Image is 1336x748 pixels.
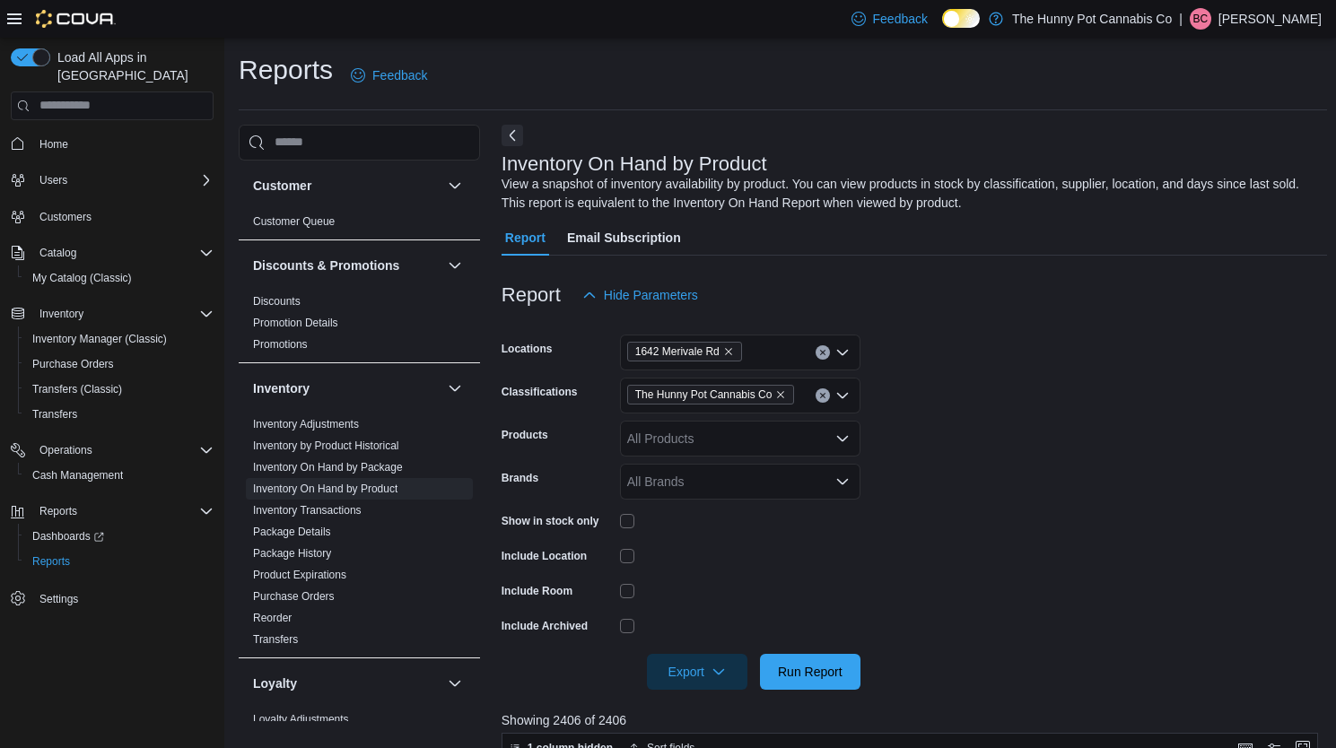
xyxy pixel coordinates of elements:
h3: Inventory On Hand by Product [502,153,767,175]
button: Discounts & Promotions [444,255,466,276]
div: View a snapshot of inventory availability by product. You can view products in stock by classific... [502,175,1318,213]
h3: Loyalty [253,674,297,692]
button: Loyalty [444,673,466,694]
a: Transfers (Classic) [25,378,129,400]
button: Inventory [4,301,221,326]
span: Product Expirations [253,568,346,582]
button: Users [32,170,74,191]
span: Export [658,654,737,690]
span: Settings [39,592,78,606]
span: Reorder [253,611,292,625]
button: Transfers (Classic) [18,377,221,402]
div: Discounts & Promotions [239,291,480,362]
span: Email Subscription [567,220,681,256]
button: Open list of options [835,388,850,403]
label: Include Archived [502,619,588,633]
label: Brands [502,471,538,485]
span: Users [39,173,67,187]
span: Inventory Manager (Classic) [32,332,167,346]
button: Cash Management [18,463,221,488]
button: Catalog [32,242,83,264]
h1: Reports [239,52,333,88]
span: Feedback [372,66,427,84]
span: Transfers (Classic) [25,378,214,400]
button: Clear input [816,388,830,403]
a: Product Expirations [253,569,346,581]
a: Inventory by Product Historical [253,439,399,452]
a: Cash Management [25,465,130,486]
a: Reorder [253,612,292,624]
a: Reports [25,551,77,572]
button: Discounts & Promotions [253,257,441,274]
a: Dashboards [25,526,111,547]
button: Open list of options [835,474,850,489]
button: Home [4,131,221,157]
span: My Catalog (Classic) [25,267,214,289]
span: Package History [253,546,331,561]
a: Transfers [253,633,298,646]
a: Inventory Adjustments [253,418,359,431]
span: Promotions [253,337,308,352]
span: Dashboards [32,529,104,544]
button: Customer [444,175,466,196]
label: Include Location [502,549,587,563]
span: Inventory On Hand by Product [253,482,397,496]
button: Hide Parameters [575,277,705,313]
span: Package Details [253,525,331,539]
a: Purchase Orders [253,590,335,603]
span: My Catalog (Classic) [32,271,132,285]
span: Transfers (Classic) [32,382,122,396]
a: Package History [253,547,331,560]
span: Catalog [32,242,214,264]
span: Home [39,137,68,152]
span: Inventory Manager (Classic) [25,328,214,350]
span: Customers [39,210,92,224]
button: Remove 1642 Merivale Rd from selection in this group [723,346,734,357]
a: Loyalty Adjustments [253,713,349,726]
p: | [1179,8,1183,30]
button: Reports [18,549,221,574]
p: [PERSON_NAME] [1218,8,1322,30]
a: Dashboards [18,524,221,549]
a: Promotion Details [253,317,338,329]
button: Next [502,125,523,146]
span: Inventory On Hand by Package [253,460,403,474]
span: Settings [32,587,214,609]
button: Operations [4,438,221,463]
span: Transfers [32,407,77,422]
button: Export [647,654,747,690]
label: Locations [502,342,553,356]
span: Reports [32,500,214,522]
h3: Inventory [253,379,310,397]
label: Classifications [502,385,578,399]
span: Dark Mode [942,28,943,29]
h3: Discounts & Promotions [253,257,399,274]
button: Remove The Hunny Pot Cannabis Co from selection in this group [775,389,786,400]
button: Inventory [253,379,441,397]
span: Inventory [39,307,83,321]
span: Customers [32,205,214,228]
span: Operations [39,443,92,457]
span: Purchase Orders [253,589,335,604]
button: Transfers [18,402,221,427]
div: Inventory [239,413,480,657]
span: Promotion Details [253,316,338,330]
button: Inventory [444,378,466,399]
button: Inventory Manager (Classic) [18,326,221,352]
span: Dashboards [25,526,214,547]
span: Cash Management [25,465,214,486]
button: Operations [32,439,100,461]
a: Inventory Manager (Classic) [25,328,174,350]
span: Loyalty Adjustments [253,712,349,726]
button: Run Report [760,654,860,690]
h3: Report [502,284,561,306]
button: Open list of options [835,431,850,446]
a: Feedback [344,57,434,93]
p: The Hunny Pot Cannabis Co [1012,8,1172,30]
span: Load All Apps in [GEOGRAPHIC_DATA] [50,48,214,84]
span: Operations [32,439,214,461]
span: Purchase Orders [25,353,214,375]
button: Reports [4,499,221,524]
div: Customer [239,211,480,239]
button: Inventory [32,303,91,325]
